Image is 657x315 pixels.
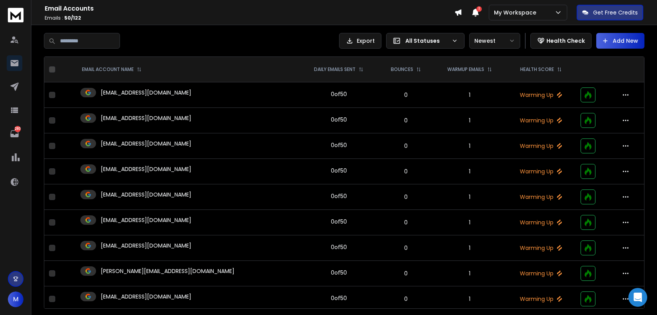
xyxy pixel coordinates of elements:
[433,159,506,184] td: 1
[45,15,454,21] p: Emails :
[596,33,644,49] button: Add New
[331,243,347,251] div: 0 of 50
[101,242,191,249] p: [EMAIL_ADDRESS][DOMAIN_NAME]
[45,4,454,13] h1: Email Accounts
[101,293,191,300] p: [EMAIL_ADDRESS][DOMAIN_NAME]
[383,117,428,124] p: 0
[383,269,428,277] p: 0
[511,193,571,201] p: Warming Up
[331,141,347,149] div: 0 of 50
[433,235,506,261] td: 1
[331,294,347,302] div: 0 of 50
[331,218,347,226] div: 0 of 50
[433,286,506,312] td: 1
[8,8,24,22] img: logo
[628,288,647,307] div: Open Intercom Messenger
[101,267,234,275] p: [PERSON_NAME][EMAIL_ADDRESS][DOMAIN_NAME]
[82,66,142,73] div: EMAIL ACCOUNT NAME
[530,33,592,49] button: Health Check
[433,261,506,286] td: 1
[511,218,571,226] p: Warming Up
[383,218,428,226] p: 0
[101,165,191,173] p: [EMAIL_ADDRESS][DOMAIN_NAME]
[7,126,22,142] a: 280
[433,184,506,210] td: 1
[433,82,506,108] td: 1
[520,66,554,73] p: HEALTH SCORE
[383,91,428,99] p: 0
[476,6,482,12] span: 1
[331,192,347,200] div: 0 of 50
[15,126,21,132] p: 280
[331,269,347,277] div: 0 of 50
[101,216,191,224] p: [EMAIL_ADDRESS][DOMAIN_NAME]
[511,295,571,303] p: Warming Up
[101,114,191,122] p: [EMAIL_ADDRESS][DOMAIN_NAME]
[383,244,428,252] p: 0
[433,210,506,235] td: 1
[383,193,428,201] p: 0
[101,191,191,198] p: [EMAIL_ADDRESS][DOMAIN_NAME]
[433,108,506,133] td: 1
[511,244,571,252] p: Warming Up
[577,5,643,20] button: Get Free Credits
[511,91,571,99] p: Warming Up
[8,291,24,307] button: M
[383,168,428,175] p: 0
[64,15,81,21] span: 50 / 122
[101,89,191,97] p: [EMAIL_ADDRESS][DOMAIN_NAME]
[391,66,413,73] p: BOUNCES
[494,9,539,16] p: My Workspace
[447,66,484,73] p: WARMUP EMAILS
[383,295,428,303] p: 0
[511,142,571,150] p: Warming Up
[593,9,638,16] p: Get Free Credits
[331,116,347,124] div: 0 of 50
[433,133,506,159] td: 1
[314,66,356,73] p: DAILY EMAILS SENT
[331,167,347,175] div: 0 of 50
[101,140,191,147] p: [EMAIL_ADDRESS][DOMAIN_NAME]
[511,168,571,175] p: Warming Up
[511,117,571,124] p: Warming Up
[339,33,381,49] button: Export
[405,37,448,45] p: All Statuses
[469,33,520,49] button: Newest
[331,90,347,98] div: 0 of 50
[511,269,571,277] p: Warming Up
[546,37,585,45] p: Health Check
[383,142,428,150] p: 0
